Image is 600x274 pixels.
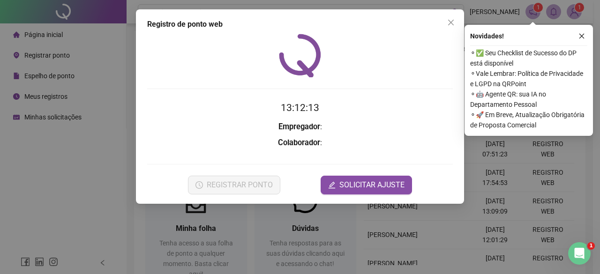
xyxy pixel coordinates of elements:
[470,110,587,130] span: ⚬ 🚀 Em Breve, Atualização Obrigatória de Proposta Comercial
[470,89,587,110] span: ⚬ 🤖 Agente QR: sua IA no Departamento Pessoal
[147,121,453,133] h3: :
[447,19,455,26] span: close
[328,181,336,189] span: edit
[470,31,504,41] span: Novidades !
[443,15,458,30] button: Close
[339,179,405,191] span: SOLICITAR AJUSTE
[321,176,412,194] button: editSOLICITAR AJUSTE
[281,102,319,113] time: 13:12:13
[568,242,591,265] iframe: Intercom live chat
[278,138,320,147] strong: Colaborador
[147,137,453,149] h3: :
[470,68,587,89] span: ⚬ Vale Lembrar: Política de Privacidade e LGPD na QRPoint
[587,242,595,250] span: 1
[470,48,587,68] span: ⚬ ✅ Seu Checklist de Sucesso do DP está disponível
[278,122,320,131] strong: Empregador
[279,34,321,77] img: QRPoint
[188,176,280,194] button: REGISTRAR PONTO
[578,33,585,39] span: close
[147,19,453,30] div: Registro de ponto web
